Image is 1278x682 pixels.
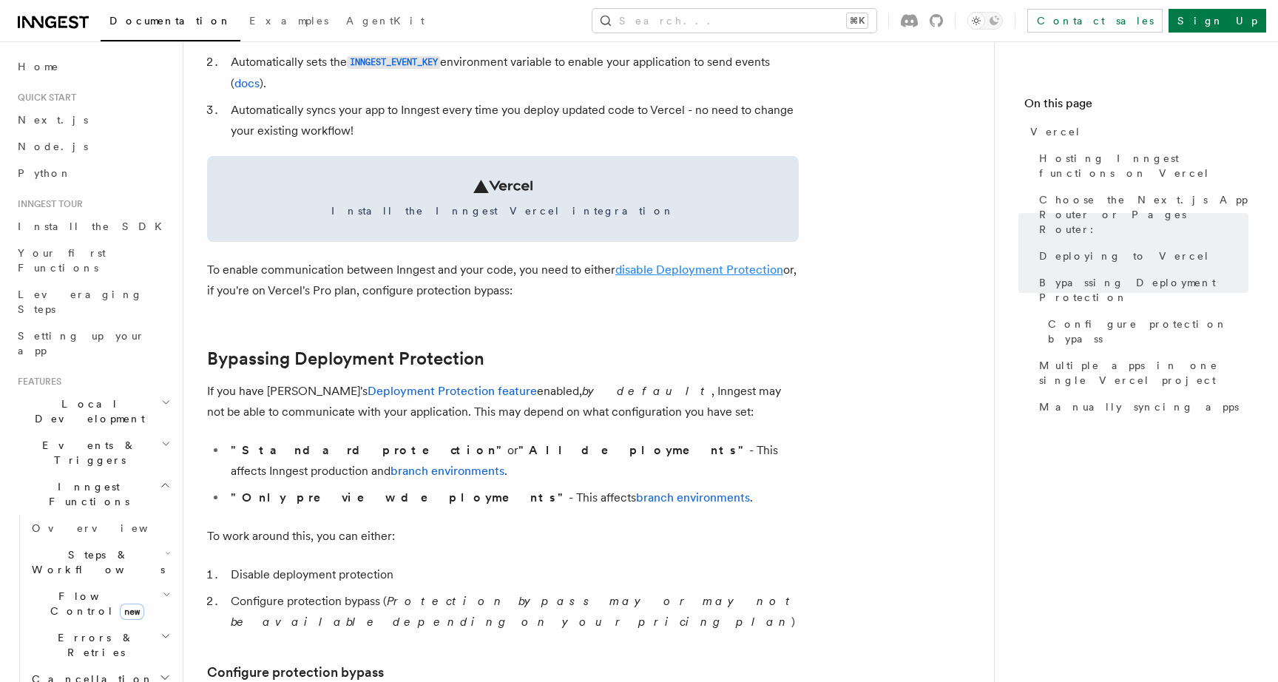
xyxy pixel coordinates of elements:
span: Deploying to Vercel [1039,249,1210,263]
a: Home [12,53,174,80]
span: Examples [249,15,328,27]
a: Leveraging Steps [12,281,174,323]
p: To work around this, you can either: [207,526,799,547]
a: Bypassing Deployment Protection [1033,269,1248,311]
a: Sign Up [1169,9,1266,33]
span: Choose the Next.js App Router or Pages Router: [1039,192,1248,237]
a: Contact sales [1027,9,1163,33]
span: Vercel [1030,124,1081,139]
li: Automatically syncs your app to Inngest every time you deploy updated code to Vercel - no need to... [226,100,799,141]
li: or - This affects Inngest production and . [226,440,799,482]
p: If you have [PERSON_NAME]'s enabled, , Inngest may not be able to communicate with your applicati... [207,381,799,422]
li: Disable deployment protection [226,564,799,585]
a: AgentKit [337,4,433,40]
span: Home [18,59,59,74]
span: Overview [32,522,184,534]
a: Install the SDK [12,213,174,240]
span: Your first Functions [18,247,106,274]
kbd: ⌘K [847,13,868,28]
button: Toggle dark mode [967,12,1003,30]
a: Examples [240,4,337,40]
button: Inngest Functions [12,473,174,515]
li: - This affects . [226,487,799,508]
strong: "All deployments" [518,443,749,457]
span: Inngest tour [12,198,83,210]
a: branch environments [390,464,504,478]
a: Deploying to Vercel [1033,243,1248,269]
span: Setting up your app [18,330,145,357]
a: Choose the Next.js App Router or Pages Router: [1033,186,1248,243]
a: Bypassing Deployment Protection [207,348,484,369]
a: INNGEST_EVENT_KEY [347,55,440,69]
a: Multiple apps in one single Vercel project [1033,352,1248,394]
li: Configure protection bypass ( ) [226,591,799,632]
a: Node.js [12,133,174,160]
a: Deployment Protection feature [368,384,537,398]
a: docs [234,76,260,90]
span: Configure protection bypass [1048,317,1248,346]
a: Vercel [1024,118,1248,145]
span: Install the Inngest Vercel integration [225,203,781,218]
button: Search...⌘K [592,9,876,33]
a: disable Deployment Protection [615,263,783,277]
span: Install the SDK [18,220,171,232]
h4: On this page [1024,95,1248,118]
span: Flow Control [26,589,163,618]
span: new [120,604,144,620]
span: Bypassing Deployment Protection [1039,275,1248,305]
button: Flow Controlnew [26,583,174,624]
a: Overview [26,515,174,541]
a: Hosting Inngest functions on Vercel [1033,145,1248,186]
a: Python [12,160,174,186]
li: Automatically sets the environment variable to enable your application to send events ( ). [226,52,799,94]
a: Configure protection bypass [1042,311,1248,352]
a: Manually syncing apps [1033,394,1248,420]
span: Manually syncing apps [1039,399,1239,414]
em: by default [582,384,711,398]
span: Quick start [12,92,76,104]
span: Hosting Inngest functions on Vercel [1039,151,1248,180]
span: Next.js [18,114,88,126]
span: Errors & Retries [26,630,160,660]
button: Steps & Workflows [26,541,174,583]
span: Python [18,167,72,179]
em: Protection bypass may or may not be available depending on your pricing plan [231,594,797,629]
button: Errors & Retries [26,624,174,666]
a: branch environments [636,490,750,504]
span: Documentation [109,15,231,27]
span: Steps & Workflows [26,547,165,577]
span: Features [12,376,61,388]
a: Next.js [12,107,174,133]
code: INNGEST_EVENT_KEY [347,56,440,69]
strong: "Standard protection" [231,443,507,457]
a: Install the Inngest Vercel integration [207,156,799,242]
a: Documentation [101,4,240,41]
a: Your first Functions [12,240,174,281]
span: Leveraging Steps [18,288,143,315]
a: Setting up your app [12,323,174,364]
span: Inngest Functions [12,479,160,509]
span: Node.js [18,141,88,152]
span: Events & Triggers [12,438,161,467]
span: Local Development [12,396,161,426]
span: Multiple apps in one single Vercel project [1039,358,1248,388]
p: To enable communication between Inngest and your code, you need to either or, if you're on Vercel... [207,260,799,301]
button: Local Development [12,391,174,432]
strong: "Only preview deployments" [231,490,569,504]
button: Events & Triggers [12,432,174,473]
span: AgentKit [346,15,425,27]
